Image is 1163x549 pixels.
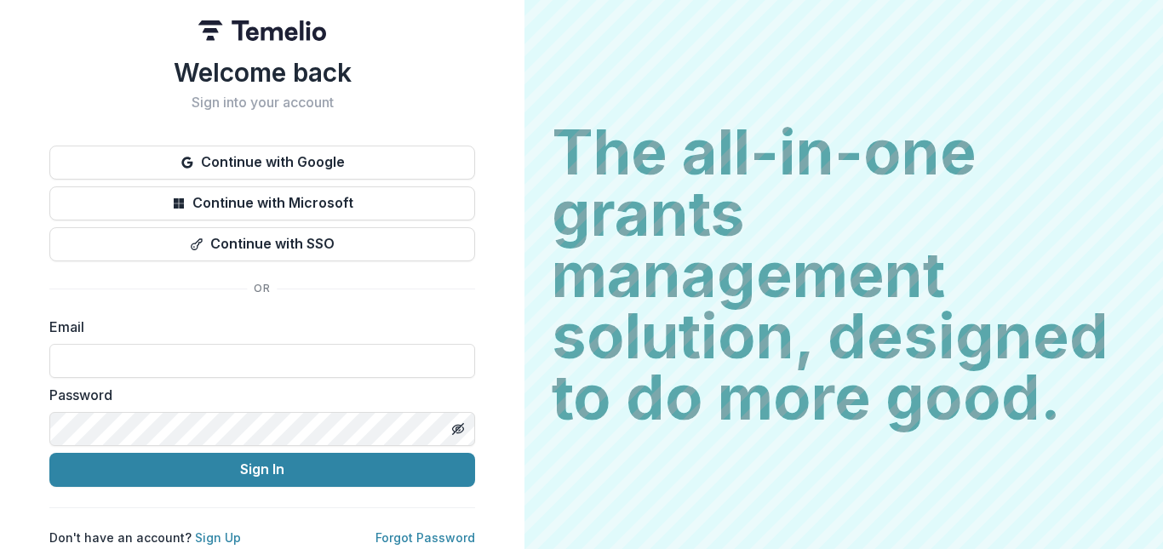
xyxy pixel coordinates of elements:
[49,453,475,487] button: Sign In
[444,415,472,443] button: Toggle password visibility
[49,317,465,337] label: Email
[195,530,241,545] a: Sign Up
[49,529,241,546] p: Don't have an account?
[49,57,475,88] h1: Welcome back
[49,385,465,405] label: Password
[49,186,475,220] button: Continue with Microsoft
[49,94,475,111] h2: Sign into your account
[49,146,475,180] button: Continue with Google
[198,20,326,41] img: Temelio
[49,227,475,261] button: Continue with SSO
[375,530,475,545] a: Forgot Password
